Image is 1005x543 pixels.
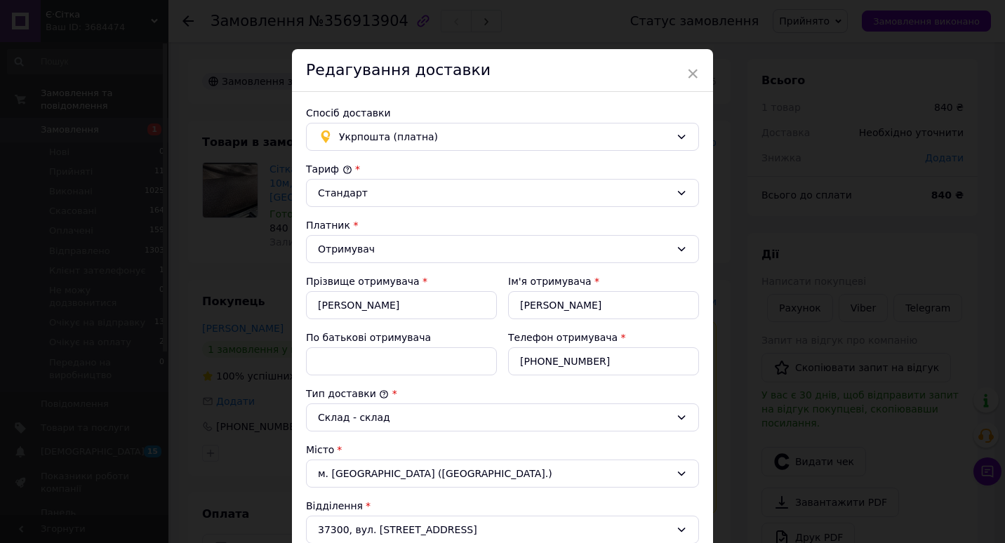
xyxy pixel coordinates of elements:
label: По батькові отримувача [306,332,431,343]
label: Прізвище отримувача [306,276,420,287]
div: м. [GEOGRAPHIC_DATA] ([GEOGRAPHIC_DATA].) [306,460,699,488]
div: Спосіб доставки [306,106,699,120]
div: Стандарт [318,185,670,201]
span: Укрпошта (платна) [339,129,670,145]
div: Платник [306,218,699,232]
label: Телефон отримувача [508,332,618,343]
div: Тариф [306,162,699,176]
label: Ім'я отримувача [508,276,592,287]
div: Редагування доставки [292,49,713,92]
div: Отримувач [318,241,670,257]
div: Склад - склад [318,410,670,425]
input: +380 [508,347,699,375]
div: Тип доставки [306,387,699,401]
div: Місто [306,443,699,457]
span: × [686,62,699,86]
div: Відділення [306,499,699,513]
